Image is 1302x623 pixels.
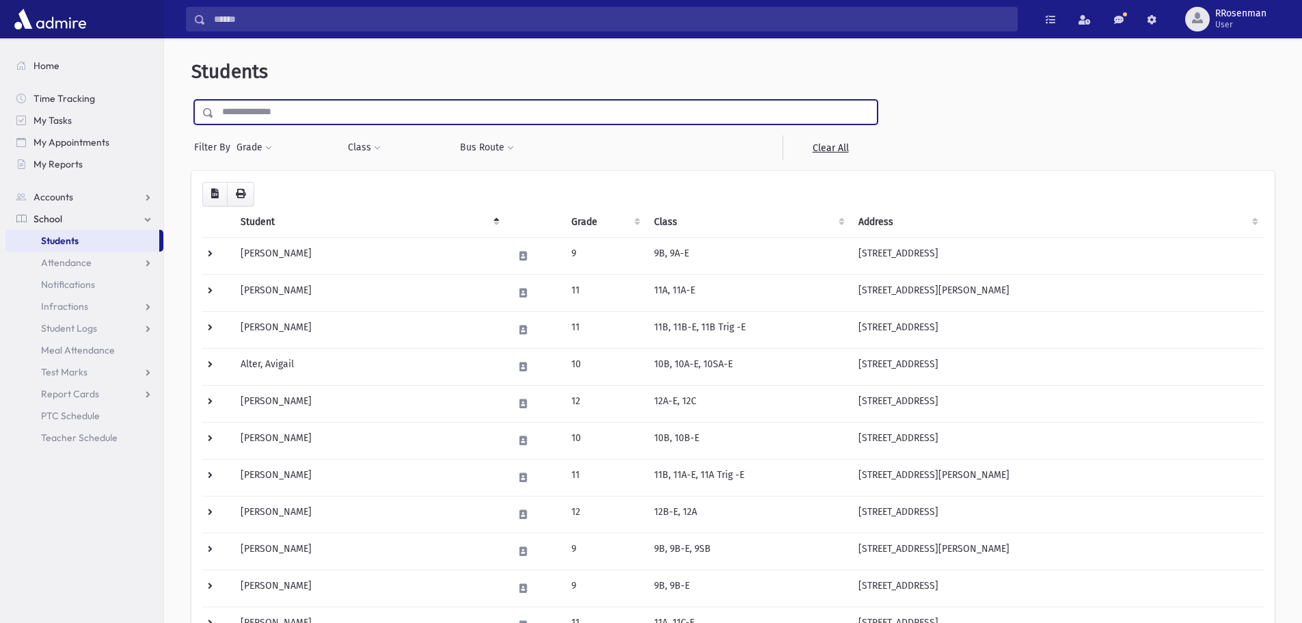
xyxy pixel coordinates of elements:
td: [STREET_ADDRESS] [850,570,1264,607]
button: CSV [202,182,228,207]
td: 9B, 9B-E [646,570,850,607]
td: [PERSON_NAME] [232,422,505,459]
span: My Reports [33,158,83,170]
td: 11B, 11B-E, 11B Trig -E [646,311,850,348]
span: User [1215,19,1266,30]
a: School [5,208,163,230]
span: Home [33,59,59,72]
th: Address: activate to sort column ascending [850,207,1264,238]
a: Clear All [783,135,878,160]
span: Test Marks [41,366,87,378]
a: Test Marks [5,361,163,383]
td: 12B-E, 12A [646,496,850,533]
span: School [33,213,62,225]
td: 11A, 11A-E [646,274,850,311]
th: Class: activate to sort column ascending [646,207,850,238]
span: RRosenman [1215,8,1266,19]
td: 9 [563,237,647,274]
th: Student: activate to sort column descending [232,207,505,238]
span: Notifications [41,278,95,291]
td: [STREET_ADDRESS][PERSON_NAME] [850,459,1264,496]
a: Home [5,55,163,77]
span: Teacher Schedule [41,432,118,444]
span: My Appointments [33,136,109,148]
td: 12A-E, 12C [646,385,850,422]
td: [STREET_ADDRESS] [850,385,1264,422]
td: [STREET_ADDRESS] [850,422,1264,459]
td: 11 [563,459,647,496]
img: AdmirePro [11,5,90,33]
a: Student Logs [5,317,163,339]
td: [PERSON_NAME] [232,311,505,348]
td: 12 [563,496,647,533]
a: Infractions [5,295,163,317]
td: 9B, 9A-E [646,237,850,274]
span: Time Tracking [33,92,95,105]
td: 11B, 11A-E, 11A Trig -E [646,459,850,496]
span: Student Logs [41,322,97,334]
td: 10 [563,422,647,459]
a: Teacher Schedule [5,427,163,449]
td: [STREET_ADDRESS][PERSON_NAME] [850,274,1264,311]
td: [STREET_ADDRESS] [850,311,1264,348]
a: Report Cards [5,383,163,405]
td: 9 [563,570,647,607]
a: My Tasks [5,109,163,131]
span: Report Cards [41,388,99,400]
span: Meal Attendance [41,344,115,356]
td: Alter, Avigail [232,348,505,385]
td: 9 [563,533,647,570]
a: My Appointments [5,131,163,153]
td: 11 [563,274,647,311]
span: Infractions [41,300,88,313]
input: Search [206,7,1017,31]
td: [PERSON_NAME] [232,385,505,422]
a: Attendance [5,252,163,274]
button: Grade [236,135,273,160]
span: Students [41,235,79,247]
span: Attendance [41,256,92,269]
a: Notifications [5,274,163,295]
td: [PERSON_NAME] [232,237,505,274]
button: Bus Route [459,135,515,160]
td: 10 [563,348,647,385]
td: [PERSON_NAME] [232,459,505,496]
span: Accounts [33,191,73,203]
a: Meal Attendance [5,339,163,361]
td: [PERSON_NAME] [232,570,505,607]
a: PTC Schedule [5,405,163,427]
button: Class [347,135,381,160]
span: Filter By [194,140,236,155]
a: Time Tracking [5,88,163,109]
td: [STREET_ADDRESS] [850,237,1264,274]
td: 9B, 9B-E, 9SB [646,533,850,570]
td: 12 [563,385,647,422]
td: [STREET_ADDRESS] [850,348,1264,385]
button: Print [227,182,254,207]
th: Grade: activate to sort column ascending [563,207,647,238]
td: 10B, 10A-E, 10SA-E [646,348,850,385]
span: Students [191,60,268,83]
td: [PERSON_NAME] [232,496,505,533]
span: PTC Schedule [41,410,100,422]
span: My Tasks [33,114,72,127]
td: [PERSON_NAME] [232,274,505,311]
td: [PERSON_NAME] [232,533,505,570]
td: [STREET_ADDRESS] [850,496,1264,533]
a: Accounts [5,186,163,208]
td: [STREET_ADDRESS][PERSON_NAME] [850,533,1264,570]
a: Students [5,230,159,252]
td: 10B, 10B-E [646,422,850,459]
td: 11 [563,311,647,348]
a: My Reports [5,153,163,175]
